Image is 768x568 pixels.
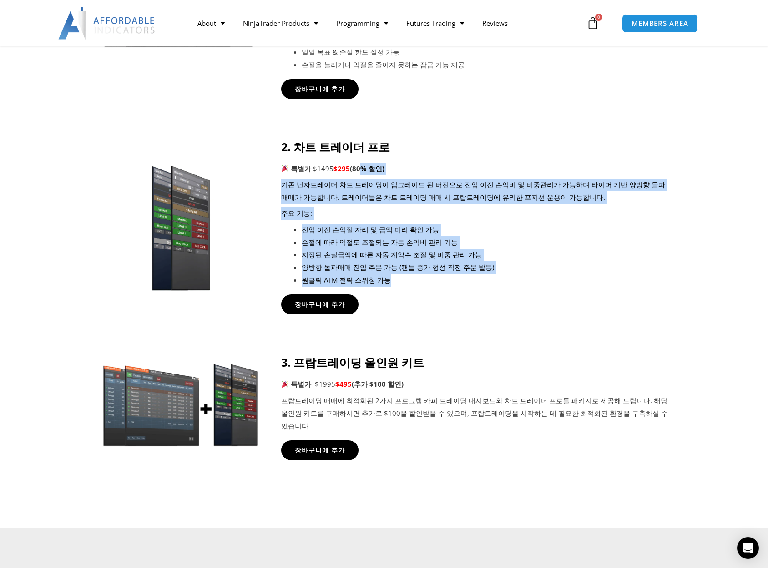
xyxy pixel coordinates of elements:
li: 손절을 늘리거나 익절을 줄이지 못하는 잠금 기능 제공 [302,59,668,71]
b: $295 [333,164,350,173]
li: 일일 목표 & 손실 한도 설정 가능 [302,46,668,59]
p: 기존 닌자트레이더 차트 트레이딩이 업그레이드 된 버전으로 진입 이전 손익비 및 비중관리가 가능하며 타이머 기반 양방향 돌파매매가 가능합니다. 트레이더들은 차트 트레이딩 매매 ... [281,179,668,204]
a: NinjaTrader Products [234,13,327,34]
b: (추가 $100 할인) [352,379,404,389]
span: 장바구니에 추가 [295,447,345,453]
strong: 2. 차트 트레이더 프로 [281,139,390,154]
li: 지정된 손실금액에 따른 자동 계약수 조절 및 비중 관리 가능 [302,249,668,261]
img: 🎉 [282,165,288,172]
strong: 특별가 [291,379,311,389]
a: 장바구니에 추가 [281,294,359,314]
a: Programming [327,13,397,34]
nav: Menu [188,13,584,34]
a: 장바구니에 추가 [281,79,359,99]
p: 주요 기능: [281,207,668,220]
span: $1495 [313,164,333,173]
a: About [188,13,234,34]
li: 원클릭 ATM 전략 스위칭 가능 [302,274,668,287]
span: 장바구니에 추가 [295,86,345,92]
a: Reviews [473,13,517,34]
li: 양방향 돌파매매 진입 주문 가능 (캔들 종가 형성 직전 주문 발동) [302,261,668,274]
img: LogoAI | Affordable Indicators – NinjaTrader [58,7,156,40]
a: MEMBERS AREA [622,14,698,33]
div: Open Intercom Messenger [737,537,759,559]
span: $1995 [315,379,335,389]
p: 프랍트레이딩 매매에 최적화된 2가지 프로그램 카피 트레이딩 대시보드와 차트 트레이더 프로를 패키지로 제공해 드립니다. 해당 올인원 키트를 구매하시면 추가로 $100을 할인받을... [281,394,668,433]
img: 🎉 [282,381,288,388]
b: $495 [335,379,352,389]
li: 손절에 따라 익절도 조절되는 자동 손익비 관리 기능 [302,236,668,249]
img: Screenshot 2024-11-20 150226 | Affordable Indicators – NinjaTrader [100,359,258,447]
span: MEMBERS AREA [632,20,688,27]
img: Screenshot 2024-11-20 145837 | Affordable Indicators – NinjaTrader [117,154,241,291]
a: 장바구니에 추가 [281,440,359,460]
li: 진입 이전 손익절 자리 및 금액 미리 확인 가능 [302,224,668,236]
b: (80% 할인) [350,164,384,173]
a: 0 [573,10,613,36]
span: 0 [595,14,602,21]
strong: 특별가 [291,164,311,173]
span: 장바구니에 추가 [295,301,345,308]
a: Futures Trading [397,13,473,34]
strong: 3. 프랍트레이딩 올인원 키트 [281,354,424,370]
